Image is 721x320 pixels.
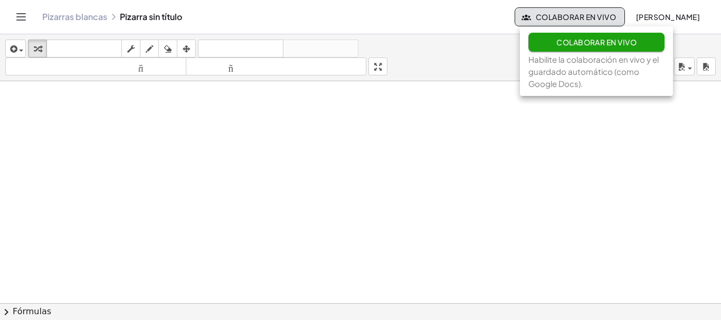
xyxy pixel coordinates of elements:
[13,306,51,316] font: Fórmulas
[515,7,625,26] button: Colaborar en vivo
[556,37,637,47] font: Colaborar en vivo
[636,12,700,22] font: [PERSON_NAME]
[49,44,119,54] font: teclado
[42,11,107,22] font: Pizarras blancas
[536,12,616,22] font: Colaborar en vivo
[42,12,107,22] a: Pizarras blancas
[188,62,364,72] font: tamaño_del_formato
[8,62,184,72] font: tamaño_del_formato
[201,44,281,54] font: deshacer
[283,40,358,57] button: rehacer
[5,57,186,75] button: tamaño_del_formato
[186,57,367,75] button: tamaño_del_formato
[528,54,659,89] font: Habilite la colaboración en vivo y el guardado automático (como Google Docs).
[46,40,122,57] button: teclado
[198,40,283,57] button: deshacer
[627,7,708,26] button: [PERSON_NAME]
[13,8,30,25] button: Cambiar navegación
[286,44,356,54] font: rehacer
[528,33,665,52] button: Colaborar en vivo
